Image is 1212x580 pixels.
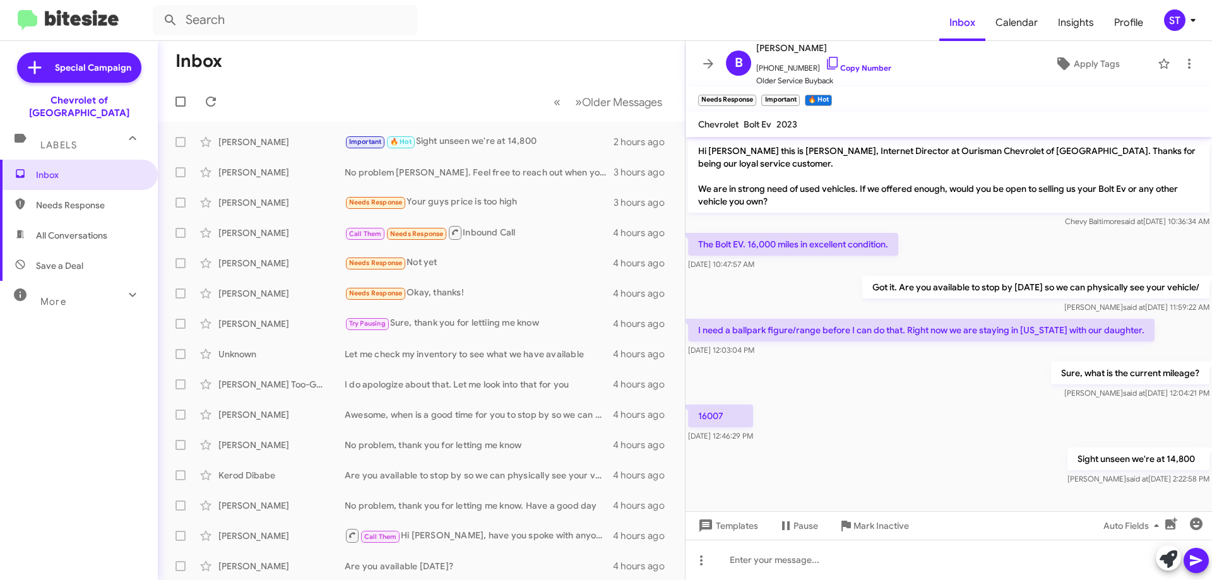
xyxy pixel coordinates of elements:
p: I need a ballpark figure/range before I can do that. Right now we are staying in [US_STATE] with ... [688,319,1155,341]
span: Older Service Buyback [756,74,891,87]
span: said at [1121,216,1143,226]
div: [PERSON_NAME] [218,287,345,300]
div: Are you available [DATE]? [345,560,613,572]
a: Insights [1048,4,1104,41]
div: [PERSON_NAME] [218,166,345,179]
span: Apply Tags [1074,52,1120,75]
div: Let me check my inventory to see what we have available [345,348,613,360]
span: B [735,53,743,73]
div: 4 hours ago [613,287,675,300]
span: said at [1123,388,1145,398]
div: 3 hours ago [614,166,675,179]
div: 4 hours ago [613,378,675,391]
span: [PERSON_NAME] [DATE] 11:59:22 AM [1064,302,1209,312]
div: No problem, thank you for letting me know [345,439,613,451]
span: Needs Response [349,259,403,267]
div: Okay, thanks! [345,286,613,300]
div: [PERSON_NAME] [218,136,345,148]
div: No problem [PERSON_NAME]. Feel free to reach out when you're ready [345,166,614,179]
div: [PERSON_NAME] [218,257,345,269]
div: 4 hours ago [613,560,675,572]
span: Needs Response [349,289,403,297]
p: Sure, what is the current mileage? [1051,362,1209,384]
p: The Bolt EV. 16,000 miles in excellent condition. [688,233,898,256]
span: Call Them [349,230,382,238]
span: 2023 [776,119,797,130]
span: [DATE] 10:47:57 AM [688,259,754,269]
div: Awesome, when is a good time for you to stop by so we can physically see your vehicle? [345,408,613,421]
div: Not yet [345,256,613,270]
p: 16007 [688,405,753,427]
span: « [554,94,561,110]
span: Bolt Ev [744,119,771,130]
button: Mark Inactive [828,514,919,537]
button: Pause [768,514,828,537]
div: 2 hours ago [614,136,675,148]
span: [PHONE_NUMBER] [756,56,891,74]
span: Chevrolet [698,119,739,130]
span: All Conversations [36,229,107,242]
div: 4 hours ago [613,408,675,421]
div: 4 hours ago [613,469,675,482]
h1: Inbox [175,51,222,71]
p: Hi [PERSON_NAME] this is [PERSON_NAME], Internet Director at Ourisman Chevrolet of [GEOGRAPHIC_DA... [688,139,1209,213]
div: [PERSON_NAME] [218,499,345,512]
span: Needs Response [36,199,143,211]
div: Your guys price is too high [345,195,614,210]
a: Inbox [939,4,985,41]
div: Are you available to stop by so we can physically see your vehicle? [345,469,613,482]
span: Chevy Baltimore [DATE] 10:36:34 AM [1065,216,1209,226]
span: Older Messages [582,95,662,109]
span: Inbox [36,169,143,181]
div: No problem, thank you for letting me know. Have a good day [345,499,613,512]
span: » [575,94,582,110]
span: Needs Response [349,198,403,206]
div: 4 hours ago [613,530,675,542]
span: More [40,296,66,307]
span: Save a Deal [36,259,83,272]
span: Important [349,138,382,146]
small: Needs Response [698,95,756,106]
div: Inbound Call [345,225,613,240]
div: ST [1164,9,1185,31]
div: 4 hours ago [613,439,675,451]
div: [PERSON_NAME] [218,408,345,421]
div: 4 hours ago [613,317,675,330]
span: Special Campaign [55,61,131,74]
small: 🔥 Hot [805,95,832,106]
span: [DATE] 12:46:29 PM [688,431,753,441]
div: 3 hours ago [614,196,675,209]
div: [PERSON_NAME] [218,530,345,542]
p: Got it. Are you available to stop by [DATE] so we can physically see your vehicle/ [862,276,1209,299]
div: [PERSON_NAME] [218,560,345,572]
a: Calendar [985,4,1048,41]
div: Unknown [218,348,345,360]
div: Sight unseen we're at 14,800 [345,134,614,149]
div: [PERSON_NAME] [218,439,345,451]
a: Profile [1104,4,1153,41]
div: 4 hours ago [613,348,675,360]
small: Important [761,95,799,106]
div: [PERSON_NAME] [218,227,345,239]
span: Try Pausing [349,319,386,328]
button: Previous [546,89,568,115]
div: [PERSON_NAME] [218,196,345,209]
span: [PERSON_NAME] [DATE] 2:22:58 PM [1067,474,1209,483]
div: Sure, thank you for lettiing me know [345,316,613,331]
button: Apply Tags [1022,52,1151,75]
span: said at [1123,302,1145,312]
p: Sight unseen we're at 14,800 [1067,447,1209,470]
div: Hi [PERSON_NAME], have you spoke with anyone regards to purchasing a vehicle? [345,528,613,543]
input: Search [153,5,418,35]
a: Special Campaign [17,52,141,83]
div: I do apologize about that. Let me look into that for you [345,378,613,391]
span: Needs Response [390,230,444,238]
div: 4 hours ago [613,257,675,269]
div: 4 hours ago [613,227,675,239]
div: [PERSON_NAME] [218,317,345,330]
button: Next [567,89,670,115]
